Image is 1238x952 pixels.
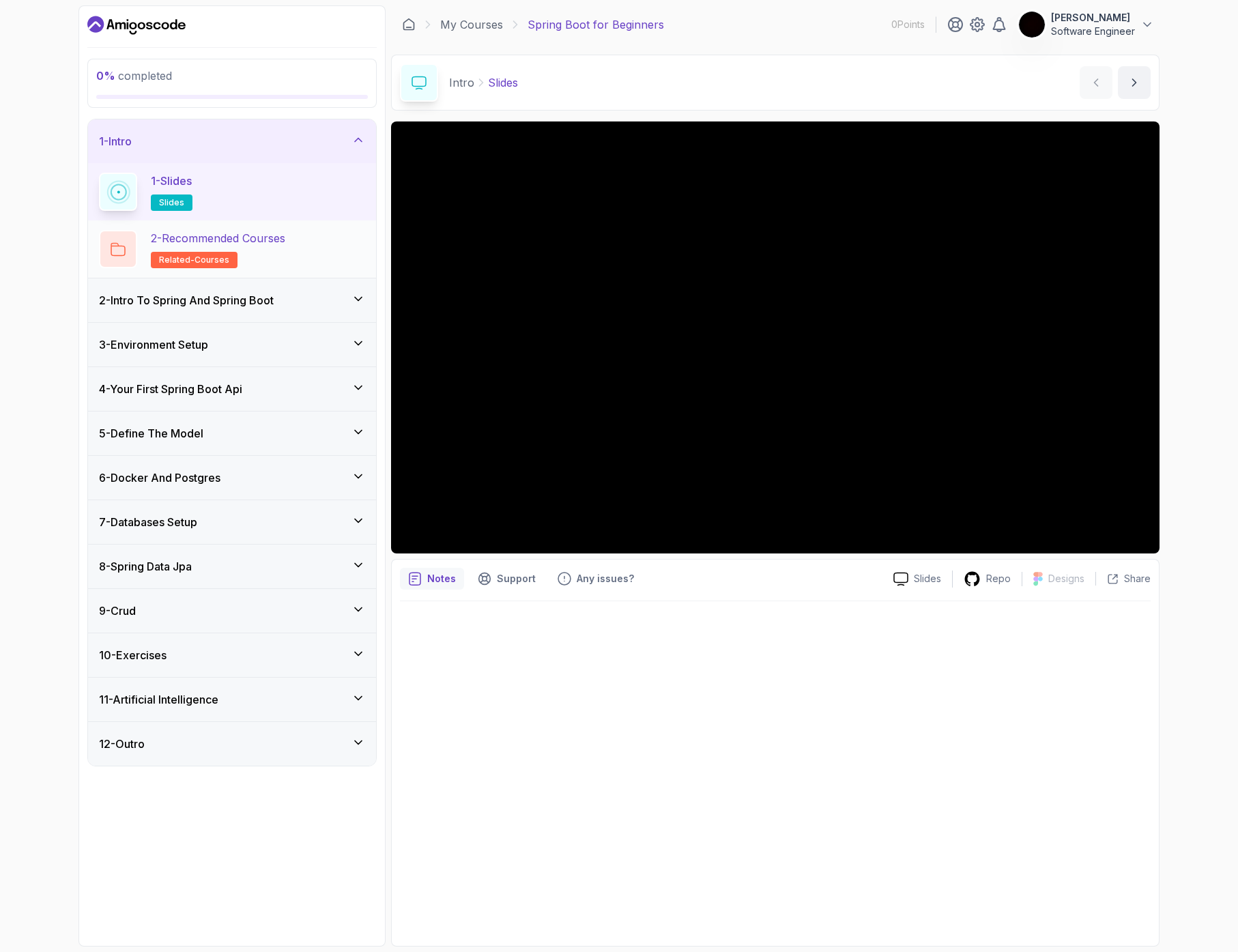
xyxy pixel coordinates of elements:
a: Dashboard [87,14,186,36]
p: Slides [488,74,518,91]
button: 5-Define The Model [88,412,376,455]
button: next content [1118,66,1151,99]
h3: 9 - Crud [99,603,136,619]
button: 9-Crud [88,589,376,633]
button: 6-Docker And Postgres [88,456,376,500]
h3: 3 - Environment Setup [99,336,208,353]
p: Any issues? [577,572,634,586]
button: 1-Intro [88,119,376,163]
p: Spring Boot for Beginners [528,16,664,33]
button: 10-Exercises [88,633,376,677]
p: 1 - Slides [151,173,192,189]
a: Dashboard [402,18,416,31]
button: 12-Outro [88,722,376,766]
a: Repo [953,571,1022,588]
button: 2-Recommended Coursesrelated-courses [99,230,365,268]
p: Repo [986,572,1011,586]
p: Notes [427,572,456,586]
span: 0 % [96,69,115,83]
h3: 2 - Intro To Spring And Spring Boot [99,292,274,308]
button: Share [1095,572,1151,586]
h3: 12 - Outro [99,736,145,752]
span: related-courses [159,255,229,265]
button: user profile image[PERSON_NAME]Software Engineer [1018,11,1154,38]
span: completed [96,69,172,83]
button: Feedback button [549,568,642,590]
h3: 7 - Databases Setup [99,514,197,530]
p: Support [497,572,536,586]
button: 7-Databases Setup [88,500,376,544]
p: [PERSON_NAME] [1051,11,1135,25]
button: previous content [1080,66,1112,99]
h3: 5 - Define The Model [99,425,203,442]
h3: 10 - Exercises [99,647,167,663]
button: Support button [470,568,544,590]
a: Slides [882,572,952,586]
button: 1-Slidesslides [99,173,365,211]
h3: 11 - Artificial Intelligence [99,691,218,708]
p: Share [1124,572,1151,586]
h3: 1 - Intro [99,133,132,149]
p: 2 - Recommended Courses [151,230,285,246]
p: Designs [1048,572,1084,586]
p: Intro [449,74,474,91]
a: My Courses [440,16,503,33]
span: slides [159,197,184,208]
p: Software Engineer [1051,25,1135,38]
img: user profile image [1019,12,1045,38]
button: notes button [400,568,464,590]
button: 2-Intro To Spring And Spring Boot [88,278,376,322]
button: 11-Artificial Intelligence [88,678,376,721]
h3: 4 - Your First Spring Boot Api [99,381,242,397]
p: 0 Points [891,18,925,31]
p: Slides [914,572,941,586]
h3: 8 - Spring Data Jpa [99,558,192,575]
button: 8-Spring Data Jpa [88,545,376,588]
h3: 6 - Docker And Postgres [99,470,220,486]
button: 4-Your First Spring Boot Api [88,367,376,411]
button: 3-Environment Setup [88,323,376,366]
